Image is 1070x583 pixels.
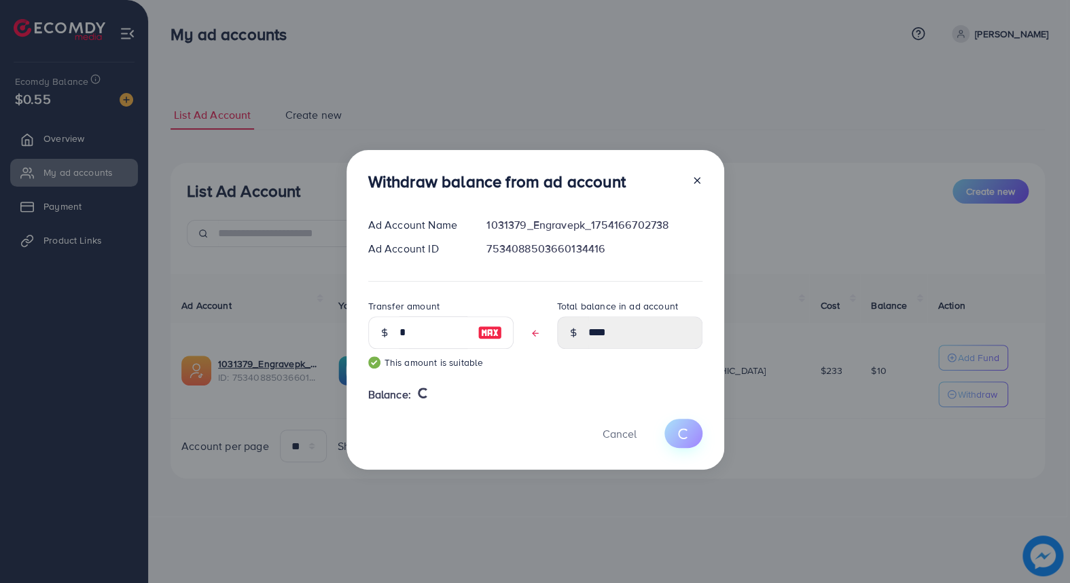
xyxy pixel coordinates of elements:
[368,172,626,191] h3: Withdraw balance from ad account
[357,217,476,233] div: Ad Account Name
[368,299,440,313] label: Transfer amount
[557,299,678,313] label: Total balance in ad account
[478,324,502,341] img: image
[586,419,654,448] button: Cancel
[476,217,713,233] div: 1031379_Engravepk_1754166702738
[368,356,380,369] img: guide
[603,426,637,441] span: Cancel
[357,241,476,257] div: Ad Account ID
[368,387,411,402] span: Balance:
[368,356,514,369] small: This amount is suitable
[476,241,713,257] div: 7534088503660134416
